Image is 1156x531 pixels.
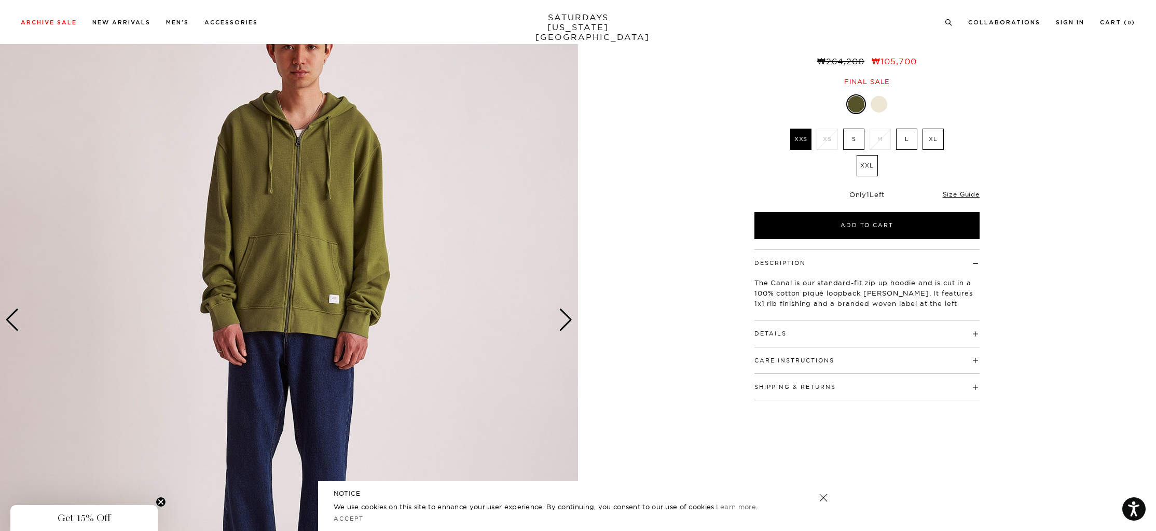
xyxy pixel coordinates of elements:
label: XL [923,129,944,150]
a: Size Guide [943,190,980,198]
p: The Canal is our standard-fit zip up hoodie and is cut in a 100% cotton piqué loopback [PERSON_NA... [754,277,980,319]
span: ₩105,700 [872,56,917,66]
div: Previous slide [5,309,19,331]
div: Get 15% OffClose teaser [10,505,158,531]
a: Learn more [716,502,756,511]
del: ₩264,200 [817,56,869,66]
a: Sign In [1056,20,1084,25]
div: Final sale [753,77,981,86]
a: Collaborations [968,20,1040,25]
span: Get 15% Off [58,512,111,524]
button: Close teaser [156,497,166,507]
button: Details [754,331,787,337]
button: Shipping & Returns [754,384,836,390]
label: XXS [790,129,811,150]
h5: NOTICE [334,489,822,498]
button: Add to Cart [754,212,980,239]
a: New Arrivals [92,20,150,25]
div: Next slide [559,309,573,331]
button: Care Instructions [754,358,834,364]
small: 0 [1127,21,1132,25]
button: Description [754,260,806,266]
label: S [843,129,864,150]
a: Men's [166,20,189,25]
span: 1 [866,190,870,199]
div: Only Left [754,190,980,199]
p: We use cookies on this site to enhance your user experience. By continuing, you consent to our us... [334,501,786,512]
a: Accept [334,515,364,522]
a: Archive Sale [21,20,77,25]
a: SATURDAYS[US_STATE][GEOGRAPHIC_DATA] [535,12,621,42]
label: XXL [857,155,878,176]
a: Accessories [204,20,258,25]
a: Cart (0) [1100,20,1135,25]
label: L [896,129,917,150]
